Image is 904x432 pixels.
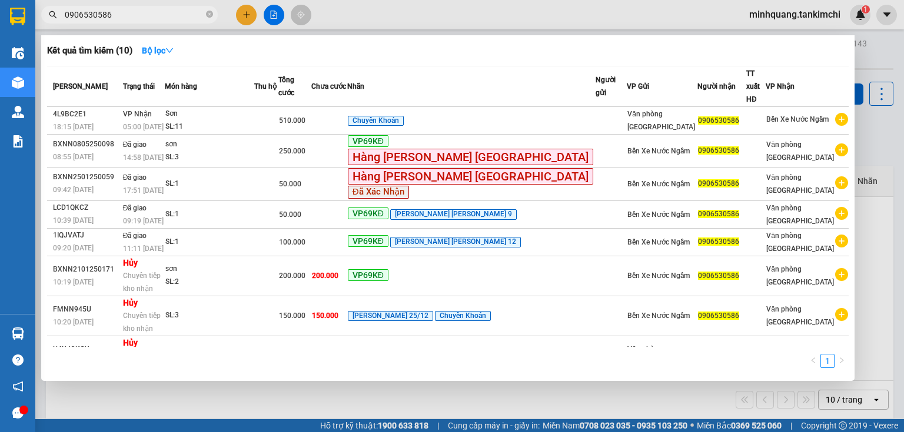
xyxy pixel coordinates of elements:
[12,47,24,59] img: warehouse-icon
[821,354,834,367] a: 1
[12,76,24,89] img: warehouse-icon
[165,208,254,221] div: SL: 1
[279,147,305,155] span: 250.000
[835,308,848,321] span: plus-circle
[835,113,848,126] span: plus-circle
[123,298,138,307] strong: Hủy
[835,354,849,368] button: right
[53,229,119,242] div: 1IQJVATJ
[348,235,388,247] span: VP69KĐ
[390,209,517,220] span: [PERSON_NAME] [PERSON_NAME] 9
[165,46,174,55] span: down
[627,345,695,366] span: Văn phòng [GEOGRAPHIC_DATA]
[53,343,119,356] div: U4XJCKQY
[348,207,388,219] span: VP69KĐ
[12,407,24,418] span: message
[123,272,161,293] span: Chuyển tiếp kho nhận
[766,173,834,195] span: Văn phòng [GEOGRAPHIC_DATA]
[206,9,213,21] span: close-circle
[390,237,521,247] span: [PERSON_NAME] [PERSON_NAME] 12
[838,357,845,364] span: right
[12,106,24,118] img: warehouse-icon
[835,268,848,281] span: plus-circle
[627,110,695,131] span: Văn phòng [GEOGRAPHIC_DATA]
[165,178,254,190] div: SL: 1
[698,146,739,155] span: 0906530586
[53,263,119,276] div: BXNN2101250171
[312,312,338,320] span: 150.000
[697,82,736,91] span: Người nhận
[123,186,164,195] span: 17:51 [DATE]
[165,263,254,276] div: sơn
[835,235,848,247] span: plus-circle
[123,153,164,162] span: 14:58 [DATE]
[165,236,254,249] div: SL: 1
[53,278,94,286] span: 10:19 [DATE]
[806,354,820,368] li: Previous Page
[279,210,301,219] span: 50.000
[53,82,108,91] span: [PERSON_NAME]
[348,149,593,165] span: Hàng [PERSON_NAME] [GEOGRAPHIC_DATA]
[312,272,338,280] span: 200.000
[348,135,388,147] span: VP69KĐ
[766,305,834,326] span: Văn phòng [GEOGRAPHIC_DATA]
[596,76,616,97] span: Người gửi
[279,180,301,188] span: 50.000
[348,311,433,322] span: [PERSON_NAME] 25/12
[835,143,848,156] span: plus-circle
[627,238,690,246] span: Bến Xe Nước Ngầm
[254,82,277,91] span: Thu hộ
[698,210,739,218] span: 0906530586
[435,311,491,322] span: Chuyển Khoản
[766,204,834,225] span: Văn phòng [GEOGRAPHIC_DATA]
[53,171,119,183] div: BXNN2501250059
[810,357,817,364] span: left
[53,123,94,131] span: 18:15 [DATE]
[766,115,829,123] span: Bến Xe Nước Ngầm
[698,312,739,320] span: 0906530586
[53,202,119,214] div: LCD1QKCZ
[279,238,305,246] span: 100.000
[348,269,388,281] span: VP69KĐ
[53,153,94,161] span: 08:55 [DATE]
[132,41,183,60] button: Bộ lọcdown
[123,123,164,131] span: 05:00 [DATE]
[165,138,254,151] div: sơn
[278,76,294,97] span: Tổng cước
[123,312,161,333] span: Chuyển tiếp kho nhận
[10,8,25,25] img: logo-vxr
[766,265,834,286] span: Văn phòng [GEOGRAPHIC_DATA]
[698,272,739,280] span: 0906530586
[65,8,204,21] input: Tìm tên, số ĐT hoặc mã đơn
[47,45,132,57] h3: Kết quả tìm kiếm ( 10 )
[165,120,254,133] div: SL: 11
[627,180,690,188] span: Bến Xe Nước Ngầm
[12,135,24,148] img: solution-icon
[835,207,848,220] span: plus-circle
[627,210,690,219] span: Bến Xe Nước Ngầm
[123,245,164,253] span: 11:11 [DATE]
[835,176,848,189] span: plus-circle
[766,232,834,253] span: Văn phòng [GEOGRAPHIC_DATA]
[820,354,835,368] li: 1
[627,272,690,280] span: Bến Xe Nước Ngầm
[53,303,119,316] div: FMNN945U
[123,338,138,347] strong: Hủy
[123,82,155,91] span: Trạng thái
[12,381,24,392] span: notification
[53,108,119,120] div: 4L9BC2E1
[279,312,305,320] span: 150.000
[123,204,147,212] span: Đã giao
[806,354,820,368] button: left
[627,147,690,155] span: Bến Xe Nước Ngầm
[165,151,254,164] div: SL: 3
[123,173,147,182] span: Đã giao
[165,82,197,91] span: Món hàng
[123,217,164,225] span: 09:19 [DATE]
[123,140,147,149] span: Đã giao
[279,272,305,280] span: 200.000
[53,186,94,194] span: 09:42 [DATE]
[835,354,849,368] li: Next Page
[123,110,152,118] span: VP Nhận
[348,116,404,126] span: Chuyển Khoản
